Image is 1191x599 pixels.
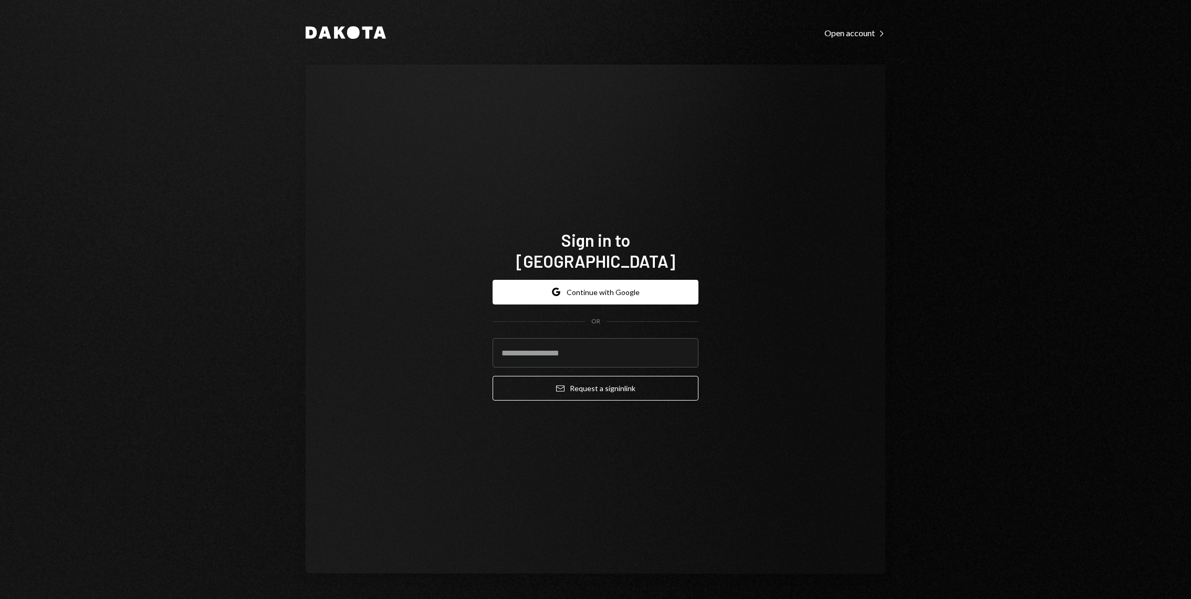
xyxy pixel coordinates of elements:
div: OR [591,317,600,326]
button: Continue with Google [493,280,698,304]
a: Open account [824,27,885,38]
div: Open account [824,28,885,38]
button: Request a signinlink [493,376,698,401]
h1: Sign in to [GEOGRAPHIC_DATA] [493,229,698,271]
